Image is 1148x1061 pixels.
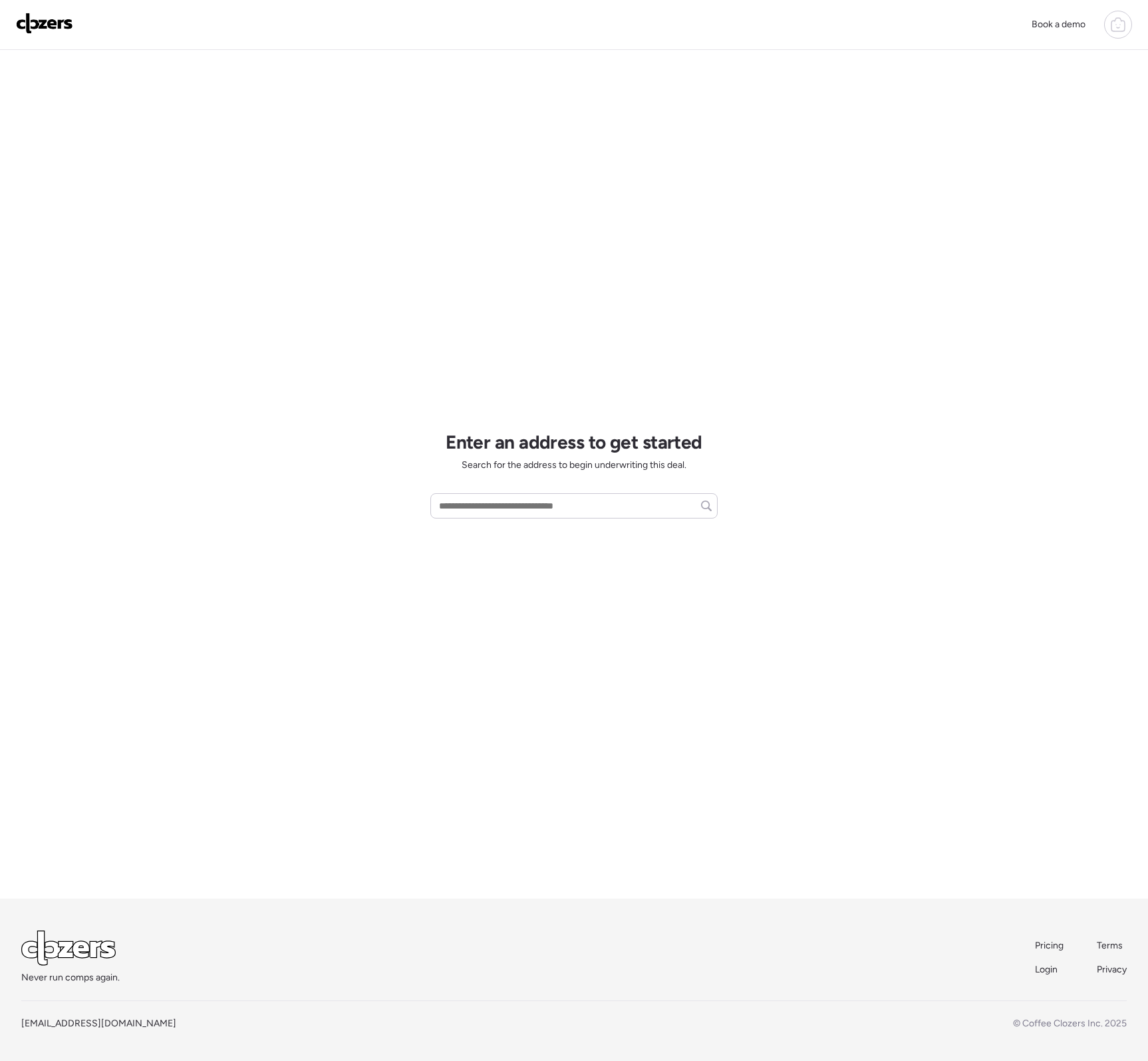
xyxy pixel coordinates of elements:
img: Logo Light [21,931,116,966]
span: Login [1035,964,1058,975]
span: Search for the address to begin underwriting this deal. [462,459,686,472]
span: Terms [1097,940,1123,951]
span: Privacy [1097,964,1127,975]
span: Book a demo [1032,19,1085,30]
a: Pricing [1035,939,1065,953]
a: [EMAIL_ADDRESS][DOMAIN_NAME] [21,1018,176,1029]
a: Terms [1097,939,1127,953]
a: Privacy [1097,963,1127,976]
img: Logo [16,13,73,34]
span: Never run comps again. [21,971,120,984]
span: Pricing [1035,940,1064,951]
span: © Coffee Clozers Inc. 2025 [1013,1018,1127,1029]
h1: Enter an address to get started [446,431,702,453]
a: Login [1035,963,1065,976]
